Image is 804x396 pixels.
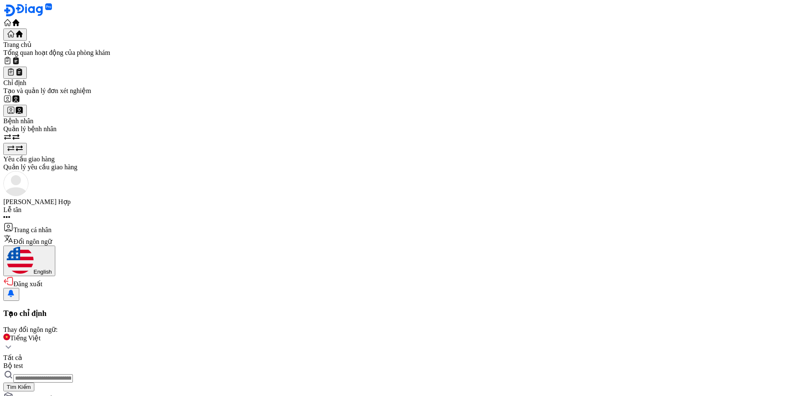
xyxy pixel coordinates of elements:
[3,87,801,95] div: Tạo và quản lý đơn xét nghiệm
[3,4,16,17] img: logo
[3,326,801,354] div: Thay đổi ngôn ngữ:
[3,79,801,87] div: Chỉ định
[3,222,801,234] div: Trang cá nhân
[3,354,801,362] div: Tất cả
[33,269,52,275] span: English
[16,3,52,17] img: logo
[3,362,801,370] div: Bộ test
[3,383,34,391] button: Tìm Kiếm
[3,234,801,276] div: Đổi ngôn ngữ
[3,49,801,57] div: Tổng quan hoạt động của phòng khám
[3,117,801,125] div: Bệnh nhân
[3,125,801,133] div: Quản lý bệnh nhân
[3,246,55,276] button: English
[7,247,33,274] img: English
[3,198,801,206] div: [PERSON_NAME] Hợp
[3,41,801,49] div: Trang chủ
[3,276,801,288] div: Đăng xuất
[3,155,801,163] div: Yêu cầu giao hàng
[10,334,41,342] span: Tiếng Việt
[3,163,801,171] div: Quản lý yêu cầu giao hàng
[3,206,801,214] div: Lễ tân
[3,309,801,318] h3: Tạo chỉ định
[3,171,28,196] img: logo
